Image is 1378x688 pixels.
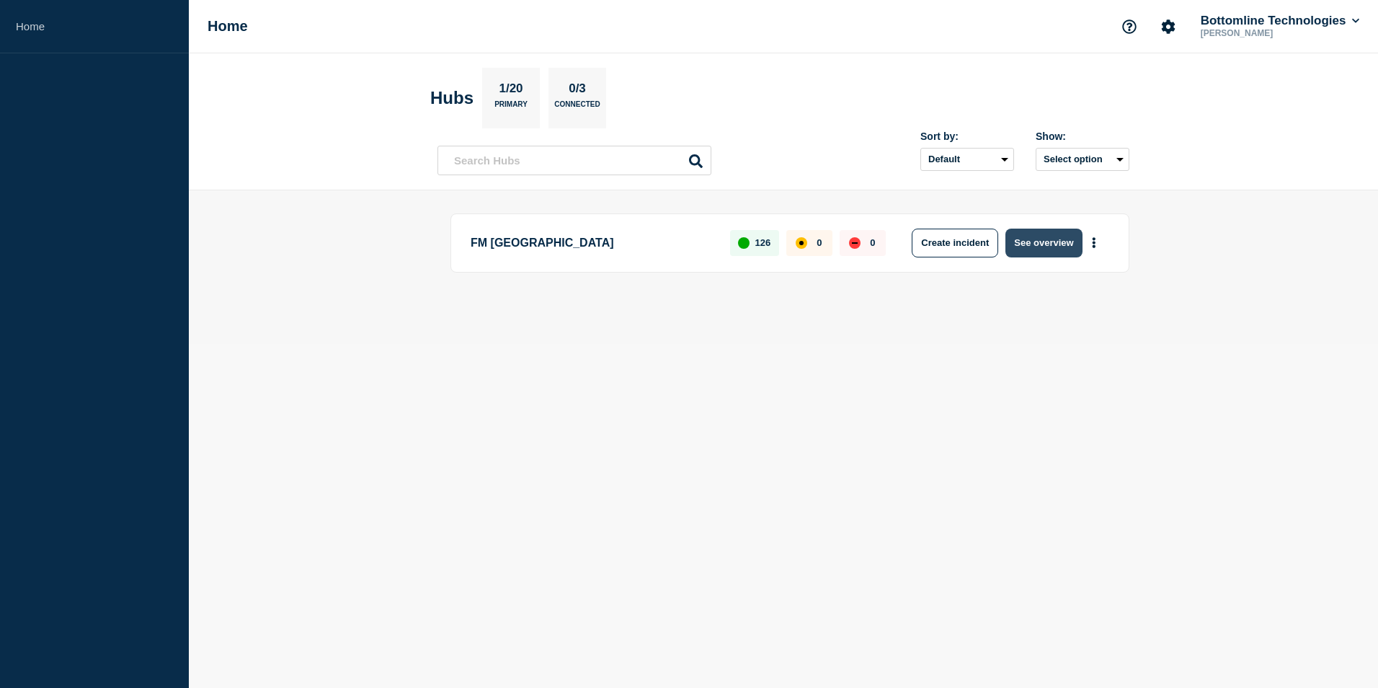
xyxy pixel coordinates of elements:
[920,148,1014,171] select: Sort by
[870,237,875,248] p: 0
[494,100,528,115] p: Primary
[554,100,600,115] p: Connected
[437,146,711,175] input: Search Hubs
[1198,28,1348,38] p: [PERSON_NAME]
[849,237,861,249] div: down
[208,18,248,35] h1: Home
[1036,131,1129,142] div: Show:
[1114,12,1144,42] button: Support
[738,237,750,249] div: up
[1198,14,1362,28] button: Bottomline Technologies
[1153,12,1183,42] button: Account settings
[755,237,771,248] p: 126
[430,88,474,108] h2: Hubs
[920,131,1014,142] div: Sort by:
[471,229,714,257] p: FM [GEOGRAPHIC_DATA]
[494,81,528,100] p: 1/20
[1036,148,1129,171] button: Select option
[564,81,592,100] p: 0/3
[796,237,807,249] div: affected
[1085,229,1103,256] button: More actions
[912,229,998,257] button: Create incident
[1005,229,1082,257] button: See overview
[817,237,822,248] p: 0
